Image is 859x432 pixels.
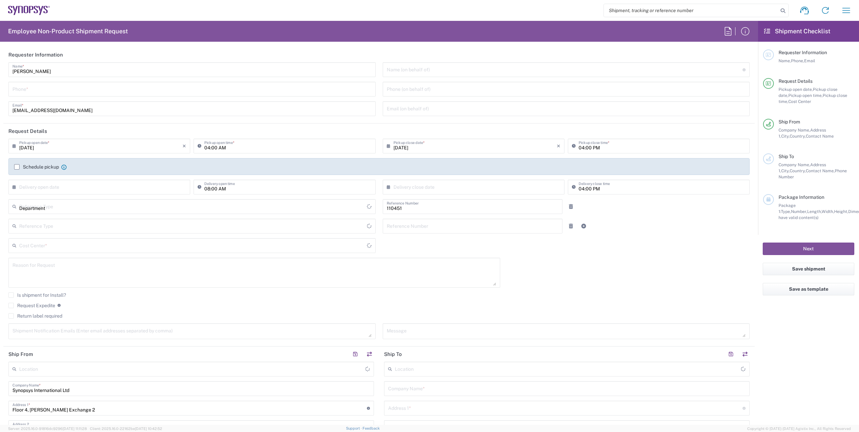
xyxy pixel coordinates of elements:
[763,263,854,275] button: Save shipment
[182,141,186,151] i: ×
[806,134,834,139] span: Contact Name
[363,426,380,430] a: Feedback
[779,154,794,159] span: Ship To
[8,27,128,35] h2: Employee Non-Product Shipment Request
[834,209,848,214] span: Height,
[781,209,791,214] span: Type,
[8,427,87,431] span: Server: 2025.16.0-91816dc9296
[791,209,807,214] span: Number,
[90,427,162,431] span: Client: 2025.16.0-22162be
[764,27,830,35] h2: Shipment Checklist
[579,221,588,231] a: Add Reference
[763,243,854,255] button: Next
[779,203,796,214] span: Package 1:
[779,87,813,92] span: Pickup open date,
[781,168,790,173] span: City,
[8,292,66,298] label: Is shipment for Install?
[779,162,810,167] span: Company Name,
[779,50,827,55] span: Requester Information
[384,351,402,358] h2: Ship To
[781,134,790,139] span: City,
[791,58,804,63] span: Phone,
[346,426,363,430] a: Support
[822,209,834,214] span: Width,
[604,4,778,17] input: Shipment, tracking or reference number
[747,426,851,432] span: Copyright © [DATE]-[DATE] Agistix Inc., All Rights Reserved
[807,209,822,214] span: Length,
[779,119,800,124] span: Ship From
[566,221,576,231] a: Remove Reference
[779,128,810,133] span: Company Name,
[790,134,806,139] span: Country,
[788,99,811,104] span: Cost Center
[804,58,815,63] span: Email
[790,168,806,173] span: Country,
[135,427,162,431] span: [DATE] 10:42:52
[14,164,59,170] label: Schedule pickup
[779,78,813,84] span: Request Details
[806,168,835,173] span: Contact Name,
[557,141,560,151] i: ×
[8,351,33,358] h2: Ship From
[8,128,47,135] h2: Request Details
[8,303,55,308] label: Request Expedite
[779,58,791,63] span: Name,
[8,313,62,319] label: Return label required
[763,283,854,295] button: Save as template
[8,51,63,58] h2: Requester Information
[566,202,576,211] a: Remove Reference
[788,93,823,98] span: Pickup open time,
[779,194,824,200] span: Package Information
[63,427,87,431] span: [DATE] 11:11:28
